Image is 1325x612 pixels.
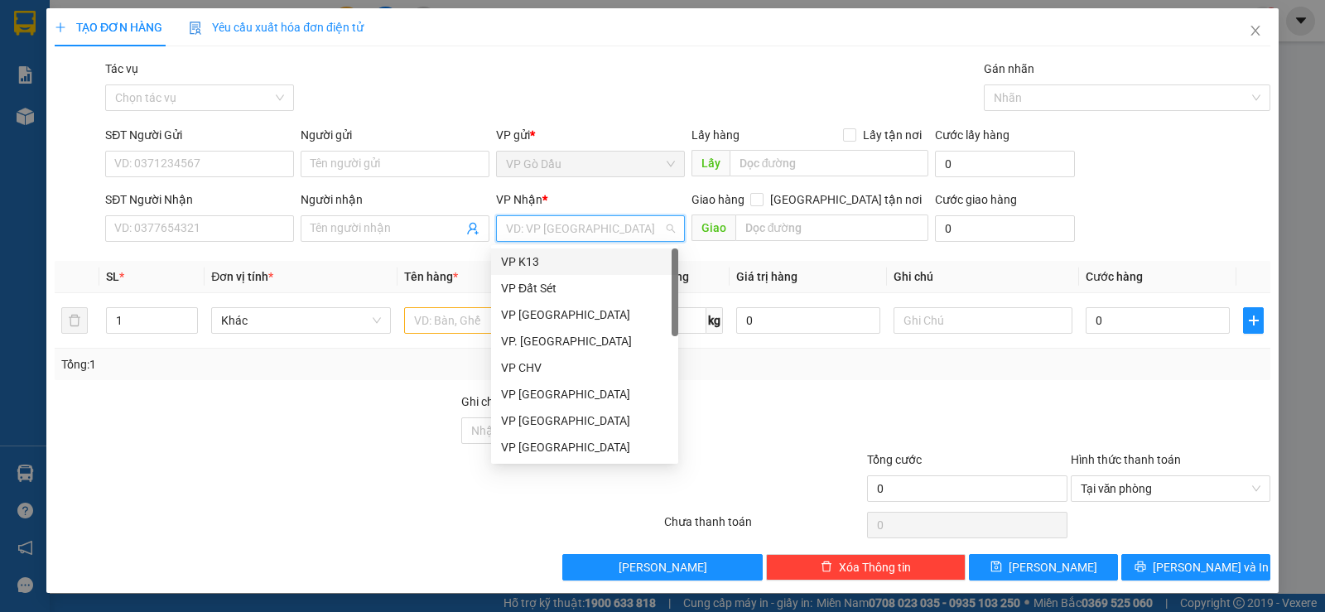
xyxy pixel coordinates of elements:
input: VD: Bàn, Ghế [404,307,583,334]
div: SĐT Người Gửi [105,126,294,144]
label: Hình thức thanh toán [1071,453,1181,466]
label: Gán nhãn [984,62,1034,75]
span: Xóa Thông tin [839,558,911,576]
div: VP [GEOGRAPHIC_DATA] [501,438,668,456]
span: Hotline: 19001152 [131,74,203,84]
div: VP CHV [491,354,678,381]
div: VP [GEOGRAPHIC_DATA] [501,412,668,430]
span: Lấy [691,150,730,176]
span: kg [706,307,723,334]
div: VP gửi [496,126,685,144]
span: Khác [221,308,380,333]
span: plus [55,22,66,33]
div: Tổng: 1 [61,355,513,373]
label: Ghi chú đơn hàng [461,395,552,408]
th: Ghi chú [887,261,1079,293]
button: delete [61,307,88,334]
div: Người gửi [301,126,489,144]
input: 0 [736,307,880,334]
span: plus [1244,314,1263,327]
input: Dọc đường [730,150,929,176]
div: VP Đất Sét [501,279,668,297]
span: VP Gò Dầu [506,152,675,176]
span: [PERSON_NAME] [1009,558,1097,576]
div: VP K13 [491,248,678,275]
div: VP Giang Tân [491,434,678,460]
span: close [1249,24,1262,37]
div: VP Đất Sét [491,275,678,301]
span: [GEOGRAPHIC_DATA] tận nơi [764,190,928,209]
span: ----------------------------------------- [45,89,203,103]
span: VP Nhận [496,193,542,206]
label: Cước giao hàng [935,193,1017,206]
label: Tác vụ [105,62,138,75]
span: Lấy hàng [691,128,740,142]
span: Tại văn phòng [1081,476,1260,501]
button: printer[PERSON_NAME] và In [1121,554,1270,581]
div: VP. [GEOGRAPHIC_DATA] [501,332,668,350]
span: VPGD1308250009 [83,105,176,118]
span: Tổng cước [867,453,922,466]
span: Bến xe [GEOGRAPHIC_DATA] [131,27,223,47]
input: Cước giao hàng [935,215,1075,242]
span: Yêu cầu xuất hóa đơn điện tử [189,21,364,34]
span: 10:23:28 [DATE] [36,120,101,130]
span: Cước hàng [1086,270,1143,283]
span: Giao [691,214,735,241]
span: [PERSON_NAME] và In [1153,558,1269,576]
span: [PERSON_NAME] [619,558,707,576]
strong: ĐỒNG PHƯỚC [131,9,227,23]
div: VP K13 [501,253,668,271]
span: TẠO ĐƠN HÀNG [55,21,162,34]
span: Giá trị hàng [736,270,797,283]
button: save[PERSON_NAME] [969,554,1118,581]
div: Người nhận [301,190,489,209]
input: Cước lấy hàng [935,151,1075,177]
input: Dọc đường [735,214,929,241]
button: plus [1243,307,1264,334]
img: icon [189,22,202,35]
span: Giao hàng [691,193,744,206]
div: VP [GEOGRAPHIC_DATA] [501,306,668,324]
span: Lấy tận nơi [856,126,928,144]
span: In ngày: [5,120,101,130]
img: logo [6,10,79,83]
span: SL [106,270,119,283]
button: Close [1232,8,1279,55]
button: [PERSON_NAME] [562,554,762,581]
span: printer [1135,561,1146,574]
span: Tên hàng [404,270,458,283]
button: deleteXóa Thông tin [766,554,966,581]
div: VP Tây Ninh [491,381,678,407]
span: save [990,561,1002,574]
div: VP. Đồng Phước [491,328,678,354]
span: [PERSON_NAME]: [5,107,175,117]
input: Ghi Chú [894,307,1072,334]
span: Đơn vị tính [211,270,273,283]
div: VP CHV [501,359,668,377]
label: Cước lấy hàng [935,128,1009,142]
span: 01 Võ Văn Truyện, KP.1, Phường 2 [131,50,228,70]
div: Chưa thanh toán [662,513,865,542]
span: delete [821,561,832,574]
div: VP Phước Đông [491,301,678,328]
div: SĐT Người Nhận [105,190,294,209]
input: Ghi chú đơn hàng [461,417,661,444]
span: user-add [466,222,479,235]
div: VP [GEOGRAPHIC_DATA] [501,385,668,403]
div: VP Tân Biên [491,407,678,434]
